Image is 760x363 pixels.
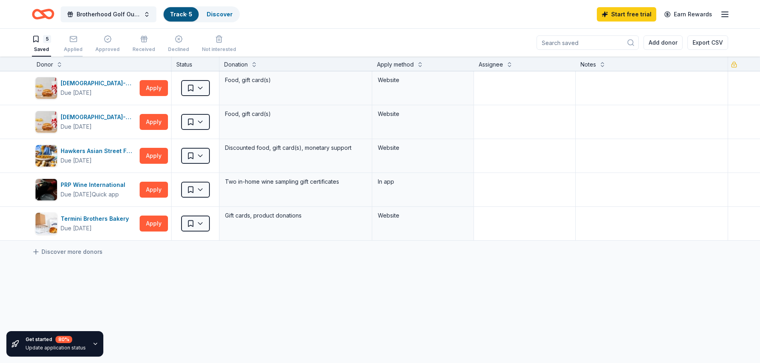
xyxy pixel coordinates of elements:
[35,212,136,235] button: Image for Termini Brothers BakeryTermini Brothers BakeryDue [DATE]
[168,32,189,57] button: Declined
[61,112,136,122] div: [DEMOGRAPHIC_DATA]-fil-A (Greenacres)
[36,179,57,200] img: Image for PRP Wine International
[61,190,92,199] div: Due [DATE]
[202,46,236,53] div: Not interested
[26,336,86,343] div: Get started
[224,75,367,86] div: Food, gift card(s)
[92,190,119,198] div: Quick app
[61,88,92,98] div: Due [DATE]
[378,143,468,153] div: Website
[168,46,189,53] div: Declined
[580,60,596,69] div: Notes
[61,180,128,190] div: PRP Wine International
[55,336,72,343] div: 80 %
[132,46,155,53] div: Received
[140,80,168,96] button: Apply
[202,32,236,57] button: Not interested
[77,10,140,19] span: Brotherhood Golf Outing
[378,177,468,186] div: In app
[37,60,53,69] div: Donor
[224,210,367,221] div: Gift cards, product donations
[140,114,168,130] button: Apply
[224,142,367,153] div: Discounted food, gift card(s), monetary support
[224,176,367,187] div: Two in-home wine sampling gift certificates
[64,32,83,57] button: Applied
[35,77,136,99] button: Image for Chick-fil-A (Boca Raton)[DEMOGRAPHIC_DATA]-fil-A ([GEOGRAPHIC_DATA])Due [DATE]
[95,46,120,53] div: Approved
[35,111,136,133] button: Image for Chick-fil-A (Greenacres)[DEMOGRAPHIC_DATA]-fil-A (Greenacres)Due [DATE]
[537,35,639,50] input: Search saved
[659,7,717,22] a: Earn Rewards
[61,214,132,224] div: Termini Brothers Bakery
[378,75,468,85] div: Website
[32,32,51,57] button: 5Saved
[95,32,120,57] button: Approved
[132,32,155,57] button: Received
[597,7,656,22] a: Start free trial
[61,156,92,165] div: Due [DATE]
[140,182,168,198] button: Apply
[224,60,248,69] div: Donation
[35,145,136,167] button: Image for Hawkers Asian Street FoodHawkers Asian Street FoodDue [DATE]
[61,78,136,88] div: [DEMOGRAPHIC_DATA]-fil-A ([GEOGRAPHIC_DATA])
[378,211,468,220] div: Website
[36,77,57,99] img: Image for Chick-fil-A (Boca Raton)
[207,11,233,18] a: Discover
[26,345,86,351] div: Update application status
[36,145,57,167] img: Image for Hawkers Asian Street Food
[479,60,503,69] div: Assignee
[43,35,51,43] div: 5
[61,6,156,22] button: Brotherhood Golf Outing
[140,216,168,232] button: Apply
[61,122,92,131] div: Due [DATE]
[32,247,103,257] a: Discover more donors
[163,6,240,22] button: Track· 5Discover
[61,146,136,156] div: Hawkers Asian Street Food
[170,11,192,18] a: Track· 5
[687,35,728,50] button: Export CSV
[172,57,219,71] div: Status
[644,35,683,50] button: Add donor
[140,148,168,164] button: Apply
[32,5,54,24] a: Home
[35,179,136,201] button: Image for PRP Wine InternationalPRP Wine InternationalDue [DATE]Quick app
[377,60,414,69] div: Apply method
[61,224,92,233] div: Due [DATE]
[36,111,57,133] img: Image for Chick-fil-A (Greenacres)
[64,46,83,53] div: Applied
[378,109,468,119] div: Website
[224,108,367,120] div: Food, gift card(s)
[36,213,57,234] img: Image for Termini Brothers Bakery
[32,46,51,53] div: Saved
